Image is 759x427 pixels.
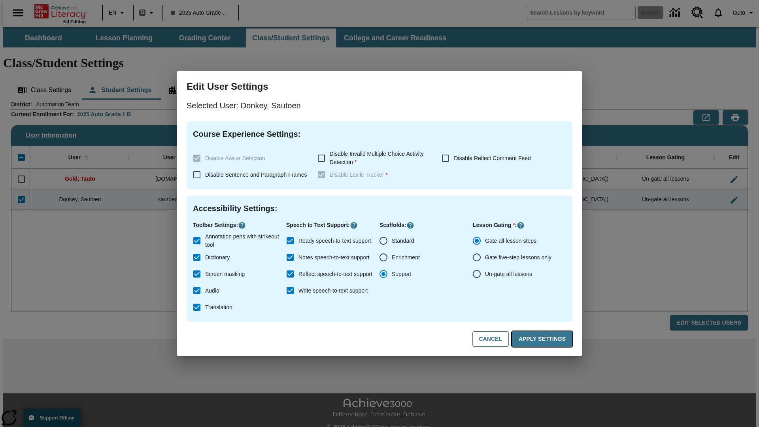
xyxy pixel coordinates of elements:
span: Ready speech-to-text support [298,237,371,245]
span: Un-gate all lessons [485,270,532,278]
p: Selected User: Donkey, Sautoen [187,99,572,112]
span: Gate all lesson steps [485,237,536,245]
span: Audio [205,287,219,295]
h4: Course Experience Settings : [193,128,566,140]
span: Support [392,270,411,278]
span: Translation [205,303,232,312]
label: These settings are specific to individual classes. To see these settings or make changes, please ... [189,150,311,166]
span: Disable Reflect Comment Feed [454,155,531,161]
span: Disable Avatar Selection [205,155,265,161]
h3: Edit User Settings [187,80,572,93]
span: Disable Sentence and Paragraph Frames [205,172,307,178]
span: Annotation pens with strikeout tool [205,232,280,249]
button: Apply Settings [512,331,572,347]
span: Write speech-to-text support [298,287,368,295]
span: Enrichment [392,253,420,262]
span: Standard [392,237,414,245]
button: Cancel [472,331,509,347]
p: Toolbar Settings : [193,221,286,229]
button: Click here to know more about [350,221,358,229]
button: Click here to know more about [238,221,246,229]
span: Reflect speech-to-text support [298,270,372,278]
span: Dictionary [205,253,230,262]
h4: Accessibility Settings : [193,202,566,215]
label: These settings are specific to individual classes. To see these settings or make changes, please ... [313,166,436,183]
span: Notes speech-to-text support [298,253,370,262]
button: Click here to know more about [406,221,414,229]
button: Click here to know more about [517,221,525,229]
span: Gate five-step lessons only [485,253,551,262]
span: Disable Lexile Tracker [330,172,388,178]
span: Screen masking [205,270,245,278]
span: Disable Invalid Multiple Choice Activity Detection [330,151,424,165]
p: Scaffolds : [379,221,473,229]
p: Speech to Text Support : [286,221,379,229]
p: Lesson Gating : [473,221,566,229]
